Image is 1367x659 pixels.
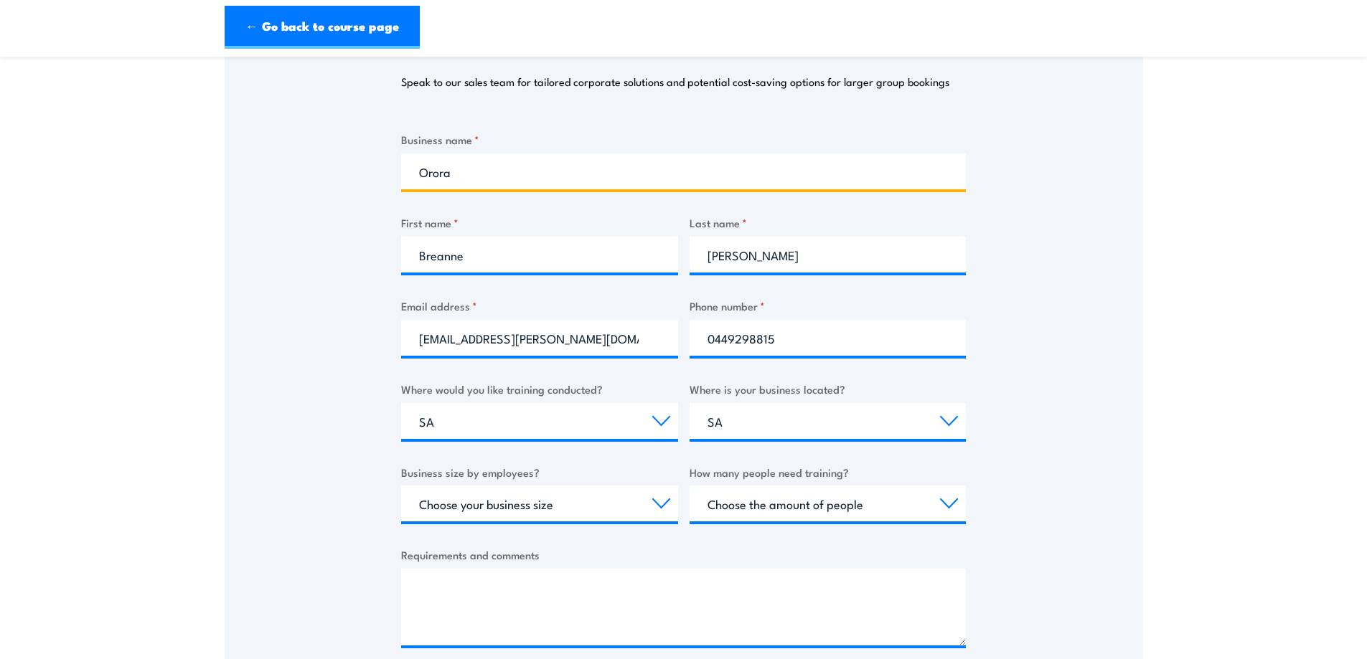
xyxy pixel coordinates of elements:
a: ← Go back to course page [225,6,420,49]
label: Business size by employees? [401,464,678,480]
label: Where is your business located? [690,381,967,397]
label: Email address [401,298,678,314]
label: Business name [401,131,966,148]
label: Requirements and comments [401,546,966,563]
label: First name [401,214,678,231]
label: Phone number [690,298,967,314]
label: How many people need training? [690,464,967,480]
p: Speak to our sales team for tailored corporate solutions and potential cost-saving options for la... [401,75,949,89]
label: Last name [690,214,967,231]
label: Where would you like training conducted? [401,381,678,397]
